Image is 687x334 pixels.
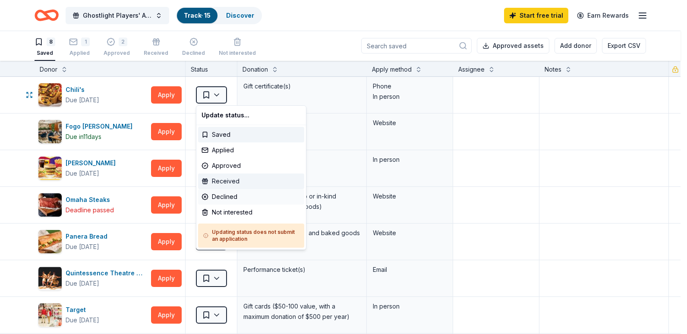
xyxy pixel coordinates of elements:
[198,205,304,220] div: Not interested
[198,158,304,173] div: Approved
[198,142,304,158] div: Applied
[198,127,304,142] div: Saved
[198,173,304,189] div: Received
[203,229,299,243] h5: Updating status does not submit an application
[198,189,304,205] div: Declined
[198,107,304,123] div: Update status...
